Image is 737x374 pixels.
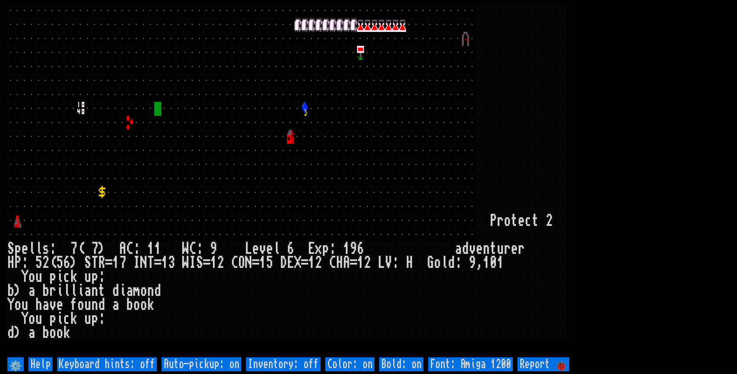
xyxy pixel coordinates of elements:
div: 2 [42,256,49,270]
div: H [336,256,343,270]
div: S [7,242,14,256]
div: : [49,242,56,256]
div: b [42,326,49,340]
div: o [14,298,21,312]
div: V [385,256,392,270]
div: v [469,242,476,256]
div: W [182,256,189,270]
div: a [455,242,462,256]
div: p [49,270,56,284]
div: o [56,326,63,340]
div: m [133,284,140,298]
div: o [434,256,441,270]
div: l [70,284,77,298]
div: 3 [168,256,175,270]
div: 0 [490,256,497,270]
div: 5 [35,256,42,270]
div: R [98,256,105,270]
div: d [462,242,469,256]
div: 5 [266,256,273,270]
div: a [112,298,119,312]
div: t [98,284,105,298]
div: a [126,284,133,298]
div: E [287,256,294,270]
div: 1 [154,242,161,256]
div: x [315,242,322,256]
div: a [84,284,91,298]
div: 2 [217,256,224,270]
div: : [98,270,105,284]
input: Report 🐞 [517,357,569,371]
div: a [28,326,35,340]
div: u [84,298,91,312]
div: b [42,284,49,298]
input: Inventory: off [246,357,321,371]
div: u [35,312,42,326]
div: : [21,256,28,270]
div: = [154,256,161,270]
div: P [490,214,497,228]
div: C [189,242,196,256]
div: v [259,242,266,256]
div: o [140,298,147,312]
div: u [84,312,91,326]
div: 1 [357,256,364,270]
div: e [252,242,259,256]
div: l [273,242,280,256]
div: : [392,256,399,270]
div: b [7,284,14,298]
div: t [532,214,539,228]
div: Y [7,298,14,312]
input: ⚙️ [7,357,24,371]
div: C [126,242,133,256]
div: S [196,256,203,270]
div: o [28,312,35,326]
div: e [21,242,28,256]
div: : [329,242,336,256]
input: Color: on [325,357,375,371]
div: i [119,284,126,298]
div: a [28,284,35,298]
div: 1 [161,256,168,270]
div: N [140,256,147,270]
div: a [42,298,49,312]
div: o [28,270,35,284]
div: n [91,298,98,312]
div: C [231,256,238,270]
div: p [49,312,56,326]
div: X [294,256,301,270]
div: e [266,242,273,256]
div: = [350,256,357,270]
div: p [91,312,98,326]
div: , [476,256,483,270]
div: b [126,298,133,312]
div: : [455,256,462,270]
div: P [14,256,21,270]
div: 1 [308,256,315,270]
div: = [105,256,112,270]
div: n [91,284,98,298]
div: ) [70,256,77,270]
div: = [252,256,259,270]
div: r [497,214,504,228]
div: ) [14,284,21,298]
div: 1 [497,256,504,270]
div: p [14,242,21,256]
div: T [147,256,154,270]
div: r [49,284,56,298]
div: d [7,326,14,340]
div: 6 [287,242,294,256]
div: 2 [315,256,322,270]
div: d [98,298,105,312]
div: N [245,256,252,270]
div: 2 [546,214,553,228]
div: r [504,242,511,256]
div: p [91,270,98,284]
div: u [35,270,42,284]
div: c [63,270,70,284]
div: 1 [147,242,154,256]
div: S [84,256,91,270]
div: o [49,326,56,340]
div: o [77,298,84,312]
div: n [483,242,490,256]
